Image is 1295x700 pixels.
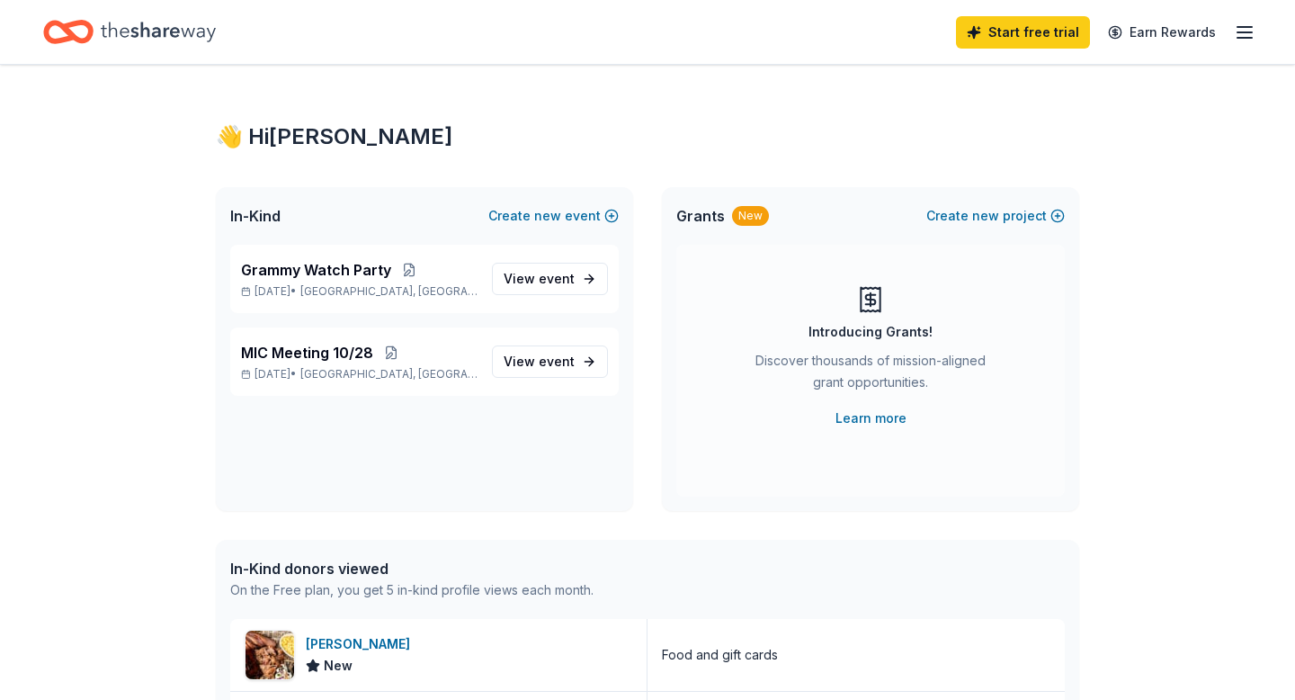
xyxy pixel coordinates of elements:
span: In-Kind [230,205,281,227]
div: Introducing Grants! [808,321,933,343]
div: Discover thousands of mission-aligned grant opportunities. [748,350,993,400]
div: 👋 Hi [PERSON_NAME] [216,122,1079,151]
div: In-Kind donors viewed [230,558,594,579]
p: [DATE] • [241,367,478,381]
span: [GEOGRAPHIC_DATA], [GEOGRAPHIC_DATA] [300,284,478,299]
a: Earn Rewards [1097,16,1227,49]
button: Createnewproject [926,205,1065,227]
span: Grants [676,205,725,227]
span: View [504,351,575,372]
button: Createnewevent [488,205,619,227]
a: View event [492,263,608,295]
div: Food and gift cards [662,644,778,666]
span: [GEOGRAPHIC_DATA], [GEOGRAPHIC_DATA] [300,367,478,381]
span: View [504,268,575,290]
div: New [732,206,769,226]
span: MIC Meeting 10/28 [241,342,373,363]
span: event [539,271,575,286]
div: On the Free plan, you get 5 in-kind profile views each month. [230,579,594,601]
p: [DATE] • [241,284,478,299]
span: new [534,205,561,227]
span: New [324,655,353,677]
img: Image for Calhoun's [246,631,294,679]
span: event [539,354,575,369]
a: View event [492,346,608,378]
span: new [972,205,999,227]
a: Learn more [835,408,906,429]
div: [PERSON_NAME] [306,633,417,655]
a: Start free trial [956,16,1090,49]
span: Grammy Watch Party [241,259,391,281]
a: Home [43,11,216,53]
